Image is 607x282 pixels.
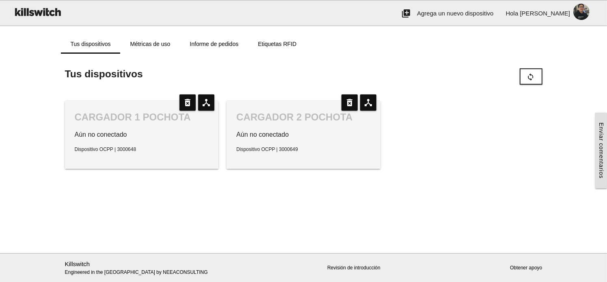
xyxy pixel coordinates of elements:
[75,146,136,152] span: Dispositivo OCPP | 3000648
[65,260,90,267] a: Killswitch
[179,94,196,111] i: delete_forever
[520,10,570,17] span: [PERSON_NAME]
[61,34,121,54] a: Tus dispositivos
[65,68,143,79] span: Tus dispositivos
[236,146,298,152] span: Dispositivo OCPP | 3000649
[401,0,411,26] i: add_to_photos
[65,260,219,276] p: Engineered in the [GEOGRAPHIC_DATA] by NEEACONSULTING
[75,111,209,124] div: CARGADOR 1 POCHOTA
[236,111,371,124] div: CARGADOR 2 POCHOTA
[510,265,542,271] a: Obtener apoyo
[506,10,518,17] span: Hola
[520,68,542,85] button: sync
[360,94,376,111] i: device_hub
[121,34,180,54] a: Métricas de uso
[570,0,593,23] img: ACg8ocIZ_wlFA0BmFUEy5o2vKrz-2hn4jUm8v7xO_zjAHiyK8wXP9w=s96-c
[417,10,493,17] span: Agrega un nuevo dispositivo
[341,94,358,111] i: delete_forever
[527,69,535,85] i: sync
[327,265,380,271] a: Revisión de introducción
[12,0,63,23] img: ks-logo-black-160-b.png
[595,113,607,188] a: Enviar comentarios
[198,94,214,111] i: device_hub
[236,130,371,140] p: Aún no conectado
[248,34,306,54] a: Etiquetas RFID
[180,34,248,54] a: Informe de pedidos
[75,130,209,140] p: Aún no conectado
